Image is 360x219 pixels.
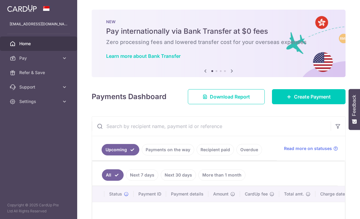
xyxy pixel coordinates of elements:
[320,191,345,197] span: Charge date
[245,191,268,197] span: CardUp fee
[284,145,332,152] span: Read more on statuses
[188,89,265,104] a: Download Report
[10,21,68,27] p: [EMAIL_ADDRESS][DOMAIN_NAME]
[294,93,331,100] span: Create Payment
[161,169,196,181] a: Next 30 days
[106,39,331,46] h6: Zero processing fees and lowered transfer cost for your overseas expenses
[142,144,194,155] a: Payments on the way
[352,95,357,116] span: Feedback
[19,99,59,105] span: Settings
[134,186,166,202] th: Payment ID
[106,53,181,59] a: Learn more about Bank Transfer
[109,191,122,197] span: Status
[349,89,360,130] button: Feedback - Show survey
[19,55,59,61] span: Pay
[198,169,245,181] a: More than 1 month
[19,84,59,90] span: Support
[19,41,59,47] span: Home
[197,144,234,155] a: Recipient paid
[166,186,208,202] th: Payment details
[19,70,59,76] span: Refer & Save
[92,117,331,136] input: Search by recipient name, payment id or reference
[7,5,37,12] img: CardUp
[106,19,331,24] p: NEW
[126,169,158,181] a: Next 7 days
[284,191,304,197] span: Total amt.
[102,144,139,155] a: Upcoming
[236,144,262,155] a: Overdue
[210,93,250,100] span: Download Report
[284,145,338,152] a: Read more on statuses
[272,89,346,104] a: Create Payment
[102,169,124,181] a: All
[106,27,331,36] h5: Pay internationally via Bank Transfer at $0 fees
[92,10,346,77] img: Bank transfer banner
[213,191,229,197] span: Amount
[92,91,166,102] h4: Payments Dashboard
